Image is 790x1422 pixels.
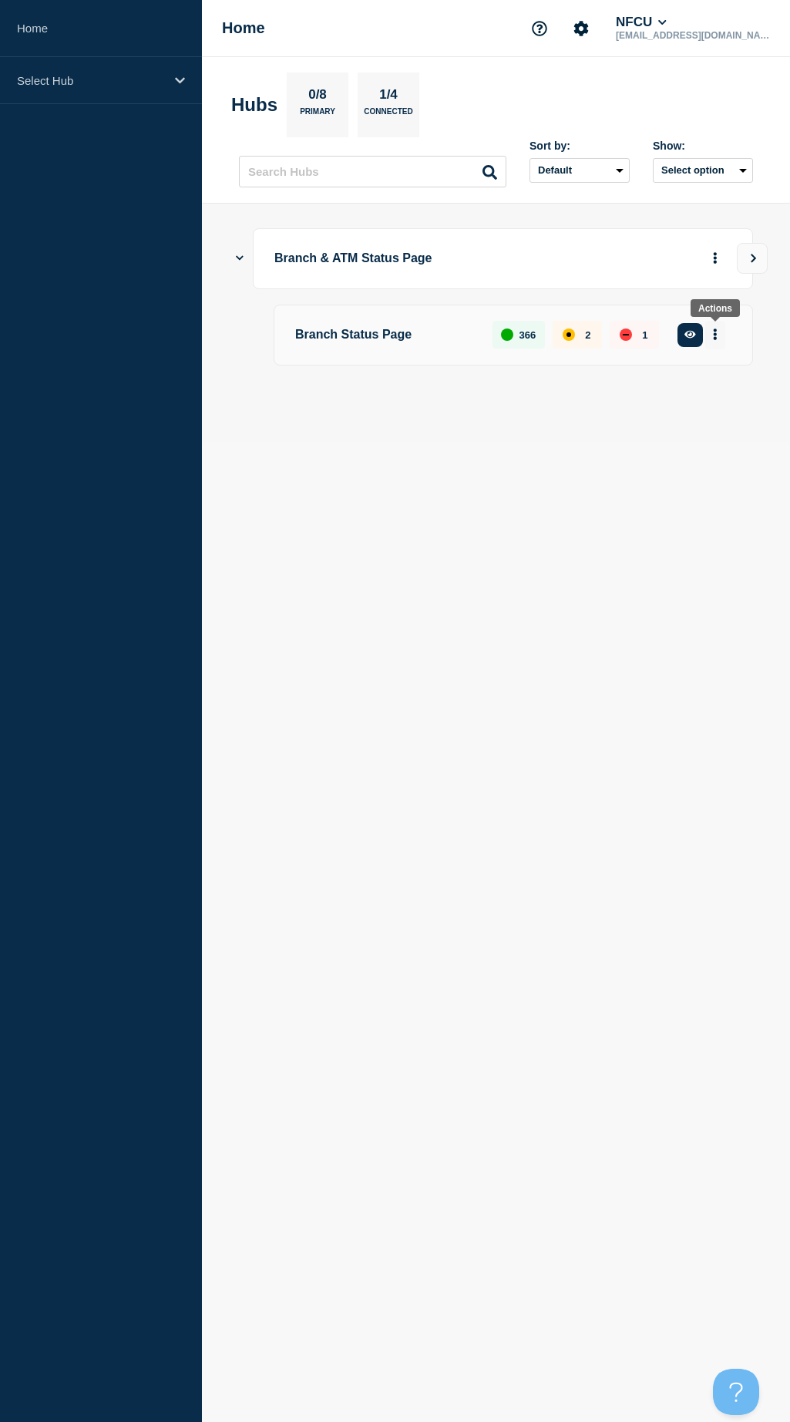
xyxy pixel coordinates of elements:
[236,253,244,265] button: Show Connected Hubs
[737,243,768,274] button: View
[501,329,513,341] div: up
[295,321,475,349] p: Branch Status Page
[705,244,725,273] button: More actions
[613,15,670,30] button: NFCU
[300,107,335,123] p: Primary
[613,30,773,41] p: [EMAIL_ADDRESS][DOMAIN_NAME]
[642,329,647,341] p: 1
[563,329,575,341] div: affected
[374,87,404,107] p: 1/4
[303,87,333,107] p: 0/8
[585,329,590,341] p: 2
[565,12,597,45] button: Account settings
[239,156,506,187] input: Search Hubs
[713,1369,759,1415] iframe: Help Scout Beacon - Open
[17,74,165,87] p: Select Hub
[519,329,536,341] p: 366
[529,158,630,183] select: Sort by
[231,94,277,116] h2: Hubs
[698,303,732,314] div: Actions
[364,107,412,123] p: Connected
[653,140,753,152] div: Show:
[274,244,641,273] p: Branch & ATM Status Page
[529,140,630,152] div: Sort by:
[705,321,725,349] button: More actions
[653,158,753,183] button: Select option
[222,19,265,37] h1: Home
[523,12,556,45] button: Support
[620,329,632,341] div: down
